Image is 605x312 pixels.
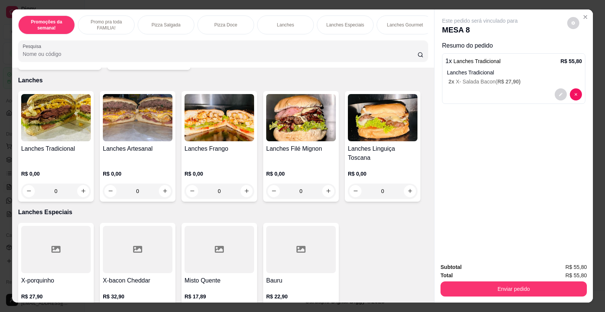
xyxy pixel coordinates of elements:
button: Enviar pedido [441,281,587,297]
h4: X-bacon Cheddar [103,276,172,285]
span: R$ 27,90 ) [497,79,521,85]
p: R$ 32,90 [103,293,172,300]
p: R$ 22,90 [266,293,336,300]
p: 1 x [445,57,501,66]
p: R$ 0,00 [348,170,417,178]
span: R$ 55,80 [565,271,587,280]
button: decrease-product-quantity [570,88,582,100]
span: R$ 55,80 [565,263,587,271]
p: Lanches Especiais [18,208,428,217]
h4: Lanches Tradicional [21,144,91,153]
p: Lanches Especiais [326,22,364,28]
h4: Lanches Linguiça Toscana [348,144,417,162]
h4: Lanches Filé Mignon [266,144,336,153]
p: R$ 0,00 [21,170,91,178]
p: X- Salada Bacon ( [448,78,582,85]
p: MESA 8 [442,25,518,35]
p: R$ 55,80 [560,57,582,65]
button: Close [579,11,591,23]
p: R$ 0,00 [185,170,254,178]
h4: Lanches Frango [185,144,254,153]
strong: Subtotal [441,264,462,270]
p: Lanches Tradicional [447,69,582,76]
img: product-image [266,94,336,141]
p: Pizza Doce [214,22,237,28]
p: Pizza Salgada [152,22,181,28]
h4: Lanches Artesanal [103,144,172,153]
label: Pesquisa [23,43,44,49]
p: R$ 17,89 [185,293,254,300]
h4: Bauru [266,276,336,285]
p: Lanches Gourmet [387,22,423,28]
p: Este pedido será vinculado para [442,17,518,25]
h4: X-porquinho [21,276,91,285]
p: Lanches [18,76,428,85]
img: product-image [348,94,417,141]
img: product-image [185,94,254,141]
span: 2 x [448,79,456,85]
img: product-image [103,94,172,141]
button: decrease-product-quantity [567,17,579,29]
p: R$ 0,00 [266,170,336,178]
h4: Misto Quente [185,276,254,285]
p: R$ 27,90 [21,293,91,300]
strong: Total [441,272,453,278]
img: product-image [21,94,91,141]
p: Lanches [277,22,294,28]
p: Resumo do pedido [442,41,585,50]
p: Promoções da semana! [25,19,68,31]
span: Lanches Tradicional [453,58,501,64]
button: decrease-product-quantity [555,88,567,100]
p: R$ 0,00 [103,170,172,178]
input: Pesquisa [23,50,417,58]
p: Promo pra toda FAMILIA! [84,19,128,31]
